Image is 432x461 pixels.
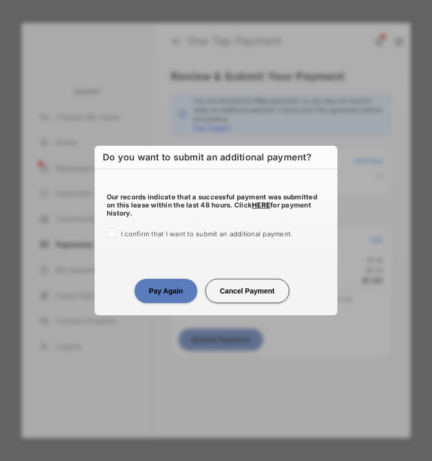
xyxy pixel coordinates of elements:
[107,193,325,217] h5: Our records indicate that a successful payment was submitted on this lease within the last 48 hou...
[252,201,270,209] a: HERE
[205,279,289,303] button: Cancel Payment
[121,230,292,238] span: I confirm that I want to submit an additional payment.
[135,279,197,303] button: Pay Again
[95,146,337,169] h2: Do you want to submit an additional payment?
